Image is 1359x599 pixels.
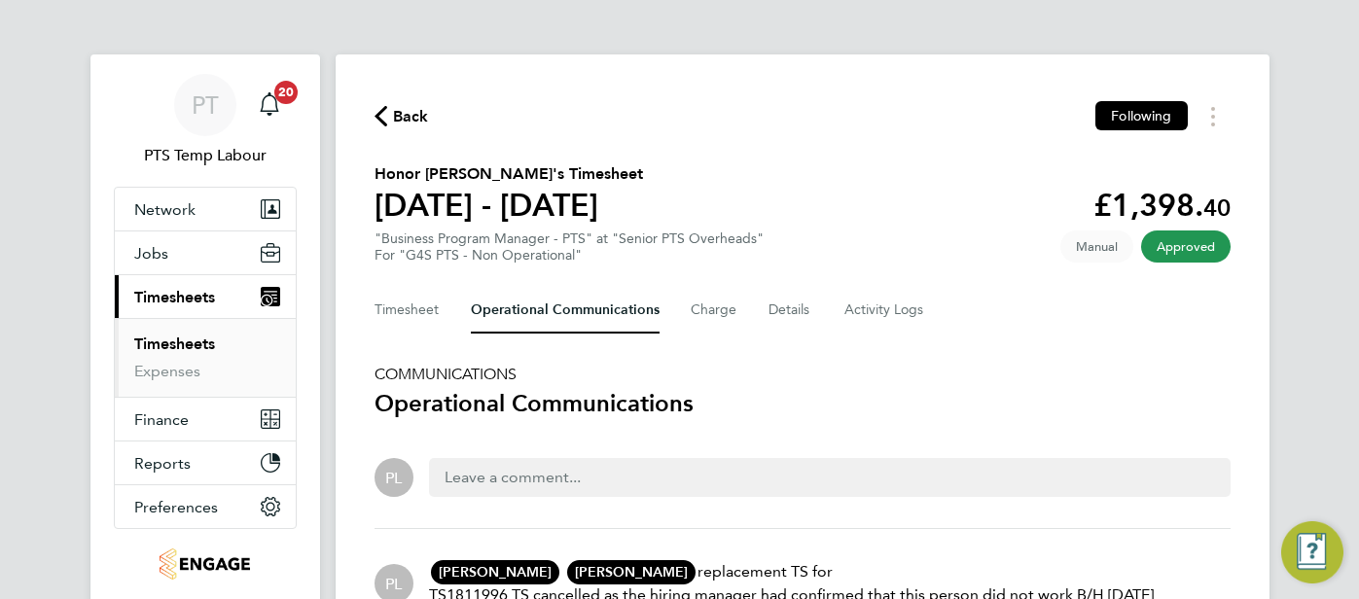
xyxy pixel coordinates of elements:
[134,498,218,516] span: Preferences
[769,287,813,334] button: Details
[375,287,440,334] button: Timesheet
[375,162,643,186] h2: Honor [PERSON_NAME]'s Timesheet
[375,186,643,225] h1: [DATE] - [DATE]
[471,287,660,334] button: Operational Communications
[1111,107,1171,124] span: Following
[115,275,296,318] button: Timesheets
[134,410,189,429] span: Finance
[431,560,559,584] span: [PERSON_NAME]
[134,454,191,473] span: Reports
[250,74,289,136] a: 20
[1095,101,1187,130] button: Following
[567,560,696,584] span: [PERSON_NAME]
[160,548,250,580] img: g4s7-logo-retina.png
[134,200,196,219] span: Network
[1060,230,1133,263] span: This timesheet was manually created.
[691,287,737,334] button: Charge
[274,81,298,104] span: 20
[192,92,219,118] span: PT
[375,388,1231,419] h3: Operational Communications
[115,231,296,274] button: Jobs
[115,188,296,230] button: Network
[115,318,296,397] div: Timesheets
[115,398,296,440] button: Finance
[1281,521,1343,583] button: Engage Resource Center
[114,74,297,167] a: PTPTS Temp Labour
[134,362,200,380] a: Expenses
[375,104,429,128] button: Back
[1141,230,1231,263] span: This timesheet has been approved.
[393,105,429,128] span: Back
[844,287,926,334] button: Activity Logs
[385,467,402,488] span: PL
[375,458,413,497] div: PTS Temp Labour
[1203,194,1231,222] span: 40
[134,244,168,263] span: Jobs
[1093,187,1231,224] app-decimal: £1,398.
[115,441,296,484] button: Reports
[375,247,764,264] div: For "G4S PTS - Non Operational"
[1196,101,1231,131] button: Timesheets Menu
[134,288,215,306] span: Timesheets
[114,548,297,580] a: Go to home page
[375,230,764,264] div: "Business Program Manager - PTS" at "Senior PTS Overheads"
[115,485,296,528] button: Preferences
[134,335,215,353] a: Timesheets
[385,573,402,594] span: PL
[375,365,1231,384] h5: COMMUNICATIONS
[114,144,297,167] span: PTS Temp Labour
